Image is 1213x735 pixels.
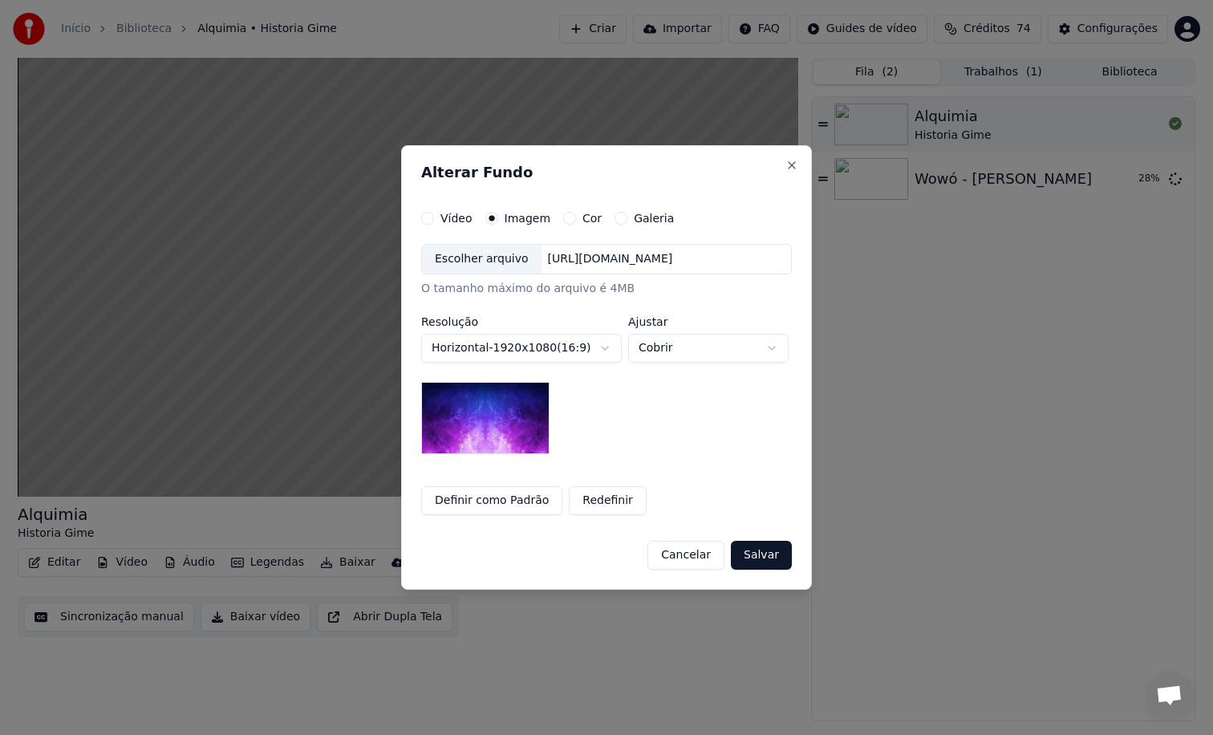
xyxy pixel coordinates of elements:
div: O tamanho máximo do arquivo é 4MB [421,281,792,297]
button: Salvar [731,541,792,570]
button: Cancelar [647,541,724,570]
label: Cor [582,213,602,224]
button: Definir como Padrão [421,486,562,515]
label: Ajustar [628,316,789,327]
div: Escolher arquivo [422,245,542,274]
div: [URL][DOMAIN_NAME] [542,251,680,267]
label: Resolução [421,316,622,327]
label: Imagem [505,213,550,224]
label: Vídeo [440,213,473,224]
h2: Alterar Fundo [421,165,792,180]
button: Redefinir [569,486,647,515]
label: Galeria [634,213,674,224]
